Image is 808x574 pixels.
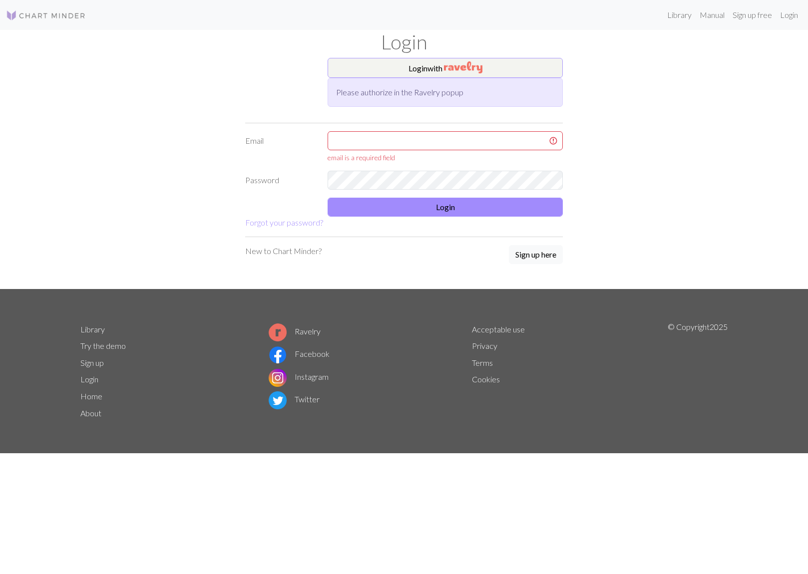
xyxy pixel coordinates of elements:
[663,5,696,25] a: Library
[6,9,86,21] img: Logo
[472,374,500,384] a: Cookies
[80,341,126,350] a: Try the demo
[776,5,802,25] a: Login
[696,5,729,25] a: Manual
[472,358,493,367] a: Terms
[472,341,497,350] a: Privacy
[80,324,105,334] a: Library
[509,245,563,264] button: Sign up here
[269,323,287,341] img: Ravelry logo
[328,78,563,107] div: Please authorize in the Ravelry popup
[245,245,322,257] p: New to Chart Minder?
[239,171,322,190] label: Password
[245,218,323,227] a: Forgot your password?
[269,346,287,364] img: Facebook logo
[729,5,776,25] a: Sign up free
[80,391,102,401] a: Home
[328,58,563,78] button: Loginwith
[472,324,525,334] a: Acceptable use
[80,408,101,418] a: About
[239,131,322,163] label: Email
[269,372,329,381] a: Instagram
[80,358,104,367] a: Sign up
[269,391,287,409] img: Twitter logo
[444,61,482,73] img: Ravelry
[74,30,734,54] h1: Login
[269,326,321,336] a: Ravelry
[269,394,320,404] a: Twitter
[328,198,563,217] button: Login
[269,349,330,358] a: Facebook
[668,321,728,422] p: © Copyright 2025
[80,374,98,384] a: Login
[328,152,563,163] div: email is a required field
[269,369,287,387] img: Instagram logo
[509,245,563,265] a: Sign up here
